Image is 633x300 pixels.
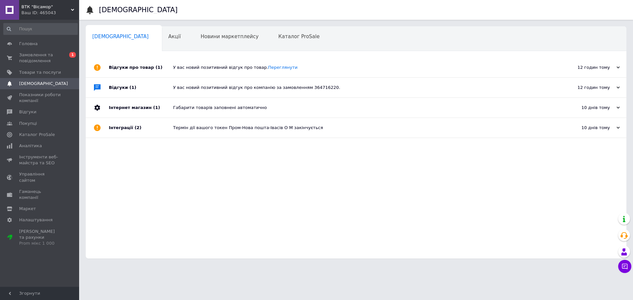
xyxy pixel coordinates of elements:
[19,240,61,246] div: Prom мікс 1 000
[19,206,36,212] span: Маркет
[21,4,71,10] span: ВТК "Вісамор"
[109,98,173,118] div: Інтернет магазин
[21,10,79,16] div: Ваш ID: 465043
[109,118,173,138] div: Інтеграції
[69,52,76,58] span: 1
[19,189,61,201] span: Гаманець компанії
[109,78,173,97] div: Відгуки
[92,34,149,40] span: [DEMOGRAPHIC_DATA]
[278,34,319,40] span: Каталог ProSale
[173,125,554,131] div: Термін дії вашого токен Пром-Нова пошта-Івасів О М закінчується
[19,143,42,149] span: Аналітика
[19,69,61,75] span: Товари та послуги
[173,85,554,91] div: У вас новий позитивний відгук про компанію за замовленням 364716220.
[554,65,620,70] div: 12 годин тому
[19,121,37,126] span: Покупці
[19,132,55,138] span: Каталог ProSale
[19,81,68,87] span: [DEMOGRAPHIC_DATA]
[19,229,61,247] span: [PERSON_NAME] та рахунки
[99,6,178,14] h1: [DEMOGRAPHIC_DATA]
[3,23,78,35] input: Пошук
[153,105,160,110] span: (1)
[19,171,61,183] span: Управління сайтом
[156,65,163,70] span: (1)
[19,217,53,223] span: Налаштування
[173,65,554,70] div: У вас новий позитивний відгук про товар.
[554,85,620,91] div: 12 годин тому
[554,105,620,111] div: 10 днів тому
[173,105,554,111] div: Габарити товарів заповнені автоматично
[618,260,631,273] button: Чат з покупцем
[19,109,36,115] span: Відгуки
[19,52,61,64] span: Замовлення та повідомлення
[19,41,38,47] span: Головна
[268,65,297,70] a: Переглянути
[135,125,141,130] span: (2)
[130,85,136,90] span: (1)
[168,34,181,40] span: Акції
[109,58,173,77] div: Відгуки про товар
[554,125,620,131] div: 10 днів тому
[19,154,61,166] span: Інструменти веб-майстра та SEO
[200,34,258,40] span: Новини маркетплейсу
[19,92,61,104] span: Показники роботи компанії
